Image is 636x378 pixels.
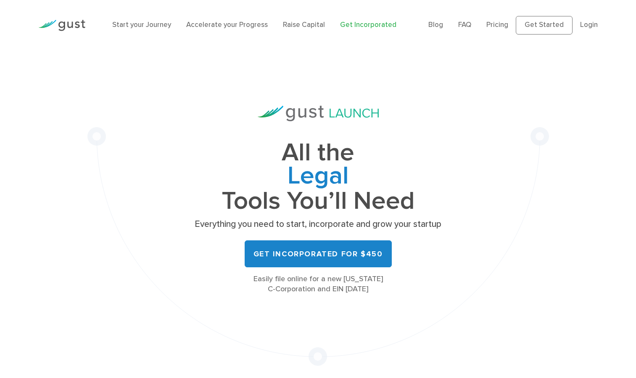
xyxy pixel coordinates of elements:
[245,240,392,267] a: Get Incorporated for $450
[192,274,444,294] div: Easily file online for a new [US_STATE] C-Corporation and EIN [DATE]
[192,141,444,213] h1: All the Tools You’ll Need
[192,165,444,190] span: Legal
[516,16,573,35] a: Get Started
[112,21,171,29] a: Start your Journey
[192,218,444,230] p: Everything you need to start, incorporate and grow your startup
[340,21,396,29] a: Get Incorporated
[458,21,471,29] a: FAQ
[38,20,85,31] img: Gust Logo
[186,21,268,29] a: Accelerate your Progress
[258,106,379,121] img: Gust Launch Logo
[428,21,443,29] a: Blog
[283,21,325,29] a: Raise Capital
[486,21,508,29] a: Pricing
[580,21,598,29] a: Login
